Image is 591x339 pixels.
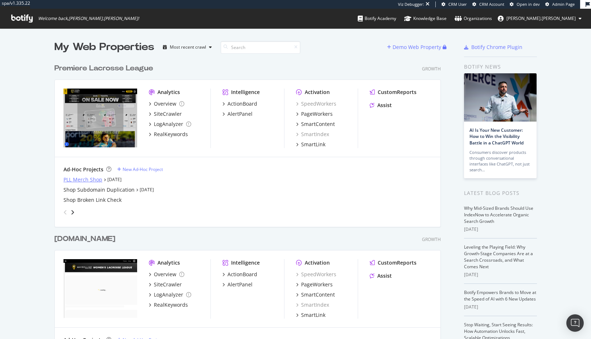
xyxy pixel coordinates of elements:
[222,281,253,288] a: AlertPanel
[370,259,416,266] a: CustomReports
[472,1,504,7] a: CRM Account
[160,41,215,53] button: Most recent crawl
[387,44,443,50] a: Demo Web Property
[455,9,492,28] a: Organizations
[442,1,467,7] a: CRM User
[545,1,575,7] a: Admin Page
[149,301,188,309] a: RealKeywords
[469,150,531,173] div: Consumers discover products through conversational interfaces like ChatGPT, not just search…
[157,259,180,266] div: Analytics
[296,121,335,128] a: SmartContent
[464,205,533,224] a: Why Mid-Sized Brands Should Use IndexNow to Accelerate Organic Search Growth
[422,66,441,72] div: Growth
[398,1,424,7] div: Viz Debugger:
[296,281,333,288] a: PageWorkers
[464,289,536,302] a: Botify Empowers Brands to Move at the Speed of AI with 6 New Updates
[552,1,575,7] span: Admin Page
[63,196,122,204] a: Shop Broken Link Check
[157,89,180,96] div: Analytics
[296,311,325,319] a: SmartLink
[149,131,188,138] a: RealKeywords
[154,291,183,298] div: LogAnalyzer
[370,102,392,109] a: Assist
[378,89,416,96] div: CustomReports
[63,259,137,318] img: thewll.com
[358,15,396,22] div: Botify Academy
[154,271,176,278] div: Overview
[154,281,182,288] div: SiteCrawler
[455,15,492,22] div: Organizations
[227,271,257,278] div: ActionBoard
[464,44,522,51] a: Botify Chrome Plugin
[296,291,335,298] a: SmartContent
[63,186,135,193] a: Shop Subdomain Duplication
[63,176,102,183] a: PLL Merch Shop
[54,234,118,244] a: [DOMAIN_NAME]
[517,1,540,7] span: Open in dev
[448,1,467,7] span: CRM User
[370,272,392,279] a: Assist
[404,9,447,28] a: Knowledge Base
[149,291,191,298] a: LogAnalyzer
[296,110,333,118] a: PageWorkers
[149,281,182,288] a: SiteCrawler
[469,127,524,146] a: AI Is Your New Customer: How to Win the Visibility Battle in a ChatGPT World
[107,176,122,183] a: [DATE]
[471,44,522,51] div: Botify Chrome Plugin
[358,9,396,28] a: Botify Academy
[221,41,300,54] input: Search
[422,236,441,242] div: Growth
[301,121,335,128] div: SmartContent
[301,141,325,148] div: SmartLink
[301,281,333,288] div: PageWorkers
[227,110,253,118] div: AlertPanel
[222,100,257,107] a: ActionBoard
[377,102,392,109] div: Assist
[464,271,537,278] div: [DATE]
[510,1,540,7] a: Open in dev
[387,41,443,53] button: Demo Web Property
[566,314,584,332] div: Open Intercom Messenger
[296,100,336,107] a: SpeedWorkers
[464,63,537,71] div: Botify news
[117,166,163,172] a: New Ad-Hoc Project
[296,301,329,309] div: SmartIndex
[149,271,184,278] a: Overview
[149,121,191,128] a: LogAnalyzer
[154,131,188,138] div: RealKeywords
[492,13,587,24] button: [PERSON_NAME].[PERSON_NAME]
[227,281,253,288] div: AlertPanel
[464,304,537,310] div: [DATE]
[54,40,154,54] div: My Web Properties
[54,63,153,74] div: Premiere Lacrosse League
[404,15,447,22] div: Knowledge Base
[70,209,75,216] div: angle-right
[464,73,537,122] img: AI Is Your New Customer: How to Win the Visibility Battle in a ChatGPT World
[377,272,392,279] div: Assist
[231,89,260,96] div: Intelligence
[154,301,188,309] div: RealKeywords
[464,189,537,197] div: Latest Blog Posts
[301,311,325,319] div: SmartLink
[123,166,163,172] div: New Ad-Hoc Project
[63,166,103,173] div: Ad-Hoc Projects
[227,100,257,107] div: ActionBoard
[149,110,182,118] a: SiteCrawler
[63,89,137,147] img: premierlacrosseleague.com
[154,100,176,107] div: Overview
[296,131,329,138] a: SmartIndex
[296,271,336,278] a: SpeedWorkers
[464,244,533,270] a: Leveling the Playing Field: Why Growth-Stage Companies Are at a Search Crossroads, and What Comes...
[301,110,333,118] div: PageWorkers
[222,110,253,118] a: AlertPanel
[370,89,416,96] a: CustomReports
[479,1,504,7] span: CRM Account
[154,110,182,118] div: SiteCrawler
[54,234,115,244] div: [DOMAIN_NAME]
[305,89,330,96] div: Activation
[61,207,70,218] div: angle-left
